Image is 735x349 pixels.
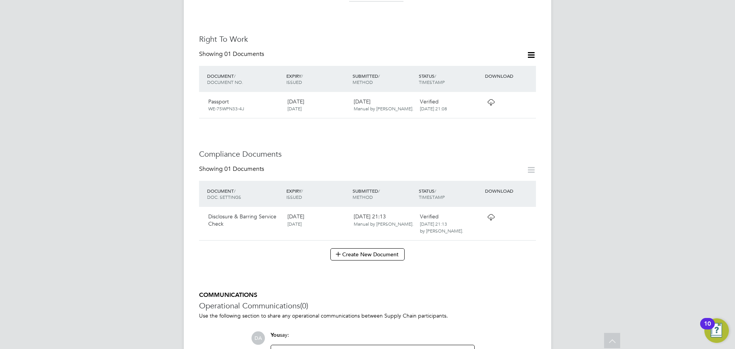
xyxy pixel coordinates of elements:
[271,332,280,338] span: You
[434,73,436,79] span: /
[354,213,413,227] span: [DATE] 21:13
[271,331,475,345] div: say:
[208,105,244,111] span: WE-75WPN33-4J
[199,291,536,299] h5: COMMUNICATIONS
[208,213,276,227] span: Disclosure & Barring Service Check
[207,79,243,85] span: DOCUMENT NO.
[284,184,351,204] div: EXPIRY
[434,188,436,194] span: /
[419,79,445,85] span: TIMESTAMP
[704,318,729,343] button: Open Resource Center, 10 new notifications
[300,301,308,311] span: (0)
[199,301,536,311] h3: Operational Communications
[199,50,266,58] div: Showing
[417,184,483,204] div: STATUS
[420,105,447,111] span: [DATE] 21:08
[205,95,284,115] div: Passport
[205,69,284,89] div: DOCUMENT
[205,184,284,204] div: DOCUMENT
[234,73,235,79] span: /
[351,95,417,115] div: [DATE]
[199,312,536,319] p: Use the following section to share any operational communications between Supply Chain participants.
[378,73,380,79] span: /
[286,79,302,85] span: ISSUED
[354,105,413,111] span: Manual by [PERSON_NAME].
[354,221,413,227] span: Manual by [PERSON_NAME].
[378,188,380,194] span: /
[353,79,373,85] span: METHOD
[199,165,266,173] div: Showing
[252,331,265,345] span: DA
[353,194,373,200] span: METHOD
[224,165,264,173] span: 01 Documents
[351,69,417,89] div: SUBMITTED
[330,248,405,261] button: Create New Document
[287,105,302,111] span: [DATE]
[199,34,536,44] h3: Right To Work
[207,194,241,200] span: DOC. SETTINGS
[420,98,439,105] span: Verified
[287,221,302,227] span: [DATE]
[419,194,445,200] span: TIMESTAMP
[483,184,536,198] div: DOWNLOAD
[483,69,536,83] div: DOWNLOAD
[301,188,303,194] span: /
[224,50,264,58] span: 01 Documents
[301,73,303,79] span: /
[286,194,302,200] span: ISSUED
[287,213,304,220] span: [DATE]
[284,95,351,115] div: [DATE]
[417,69,483,89] div: STATUS
[199,149,536,159] h3: Compliance Documents
[234,188,235,194] span: /
[284,69,351,89] div: EXPIRY
[420,213,439,220] span: Verified
[420,221,463,234] span: [DATE] 21:13 by [PERSON_NAME].
[704,324,711,334] div: 10
[351,184,417,204] div: SUBMITTED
